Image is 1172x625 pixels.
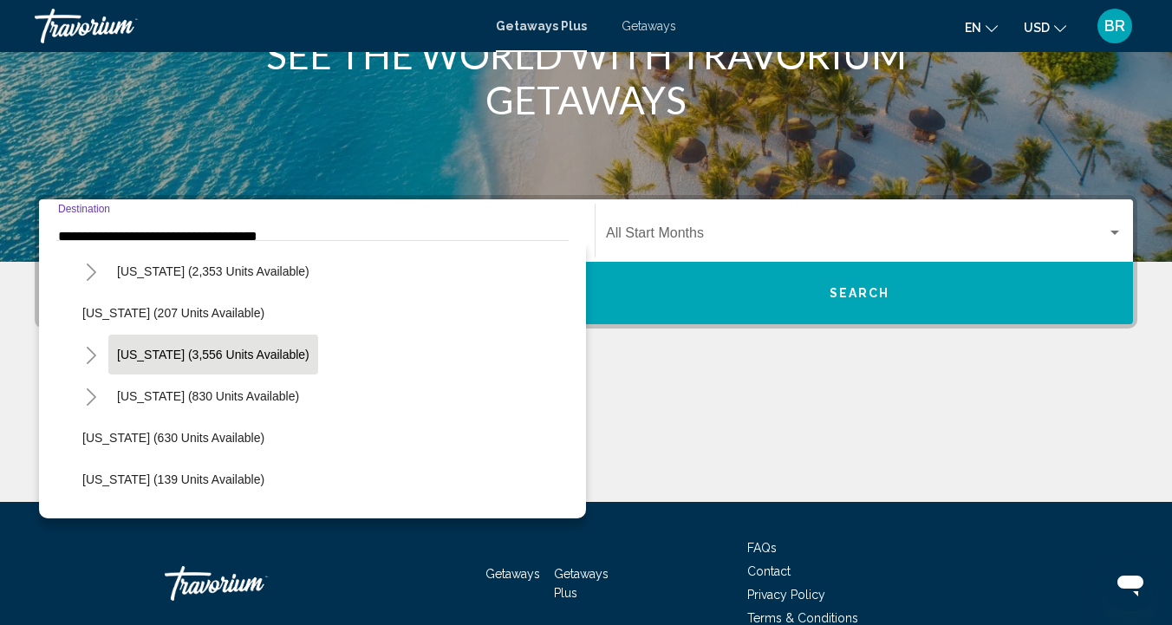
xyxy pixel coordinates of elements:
button: User Menu [1092,8,1137,44]
a: Privacy Policy [747,588,825,602]
a: Getaways [485,567,540,581]
button: [US_STATE] (630 units available) [74,418,273,458]
a: Travorium [165,557,338,609]
span: en [965,21,981,35]
span: BR [1104,17,1125,35]
a: Travorium [35,9,479,43]
span: [US_STATE] (630 units available) [82,431,264,445]
span: [US_STATE] (139 units available) [82,472,264,486]
button: [US_STATE] (3,556 units available) [108,335,318,374]
button: Toggle New Hampshire (830 units available) [74,379,108,413]
span: [US_STATE] (2,353 units available) [117,264,309,278]
button: Change currency [1024,15,1066,40]
span: [US_STATE] (830 units available) [117,389,299,403]
a: Terms & Conditions [747,611,858,625]
button: Toggle Nevada (3,556 units available) [74,337,108,372]
button: Search [586,262,1133,324]
a: Getaways [622,19,676,33]
a: Getaways Plus [496,19,587,33]
button: [US_STATE] (228 units available) [108,501,308,541]
button: Toggle Missouri (2,353 units available) [74,254,108,289]
button: [US_STATE] (139 units available) [74,459,273,499]
a: Contact [747,564,791,578]
span: [US_STATE] (207 units available) [82,306,264,320]
button: Change language [965,15,998,40]
span: USD [1024,21,1050,35]
span: Search [830,287,890,301]
div: Search widget [39,199,1133,324]
a: Getaways Plus [554,567,609,600]
button: [US_STATE] (207 units available) [74,293,273,333]
button: [US_STATE] (2,353 units available) [108,251,318,291]
button: Toggle New York (228 units available) [74,504,108,538]
button: [US_STATE] (830 units available) [108,376,308,416]
iframe: Botón para iniciar la ventana de mensajería [1103,556,1158,611]
span: [US_STATE] (3,556 units available) [117,348,309,361]
a: FAQs [747,541,777,555]
h1: SEE THE WORLD WITH TRAVORIUM GETAWAYS [261,32,911,122]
